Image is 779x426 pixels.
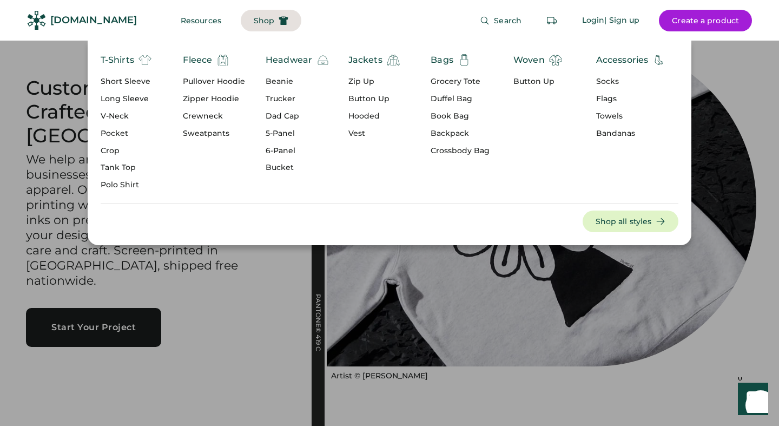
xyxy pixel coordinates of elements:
[467,10,534,31] button: Search
[101,94,151,104] div: Long Sleeve
[316,54,329,67] img: beanie.svg
[596,76,666,87] div: Socks
[431,128,490,139] div: Backpack
[266,146,329,156] div: 6-Panel
[659,10,752,31] button: Create a product
[101,76,151,87] div: Short Sleeve
[513,54,545,67] div: Woven
[348,54,382,67] div: Jackets
[183,94,245,104] div: Zipper Hoodie
[458,54,471,67] img: Totebag-01.svg
[387,54,400,67] img: jacket%20%281%29.svg
[431,76,490,87] div: Grocery Tote
[27,11,46,30] img: Rendered Logo - Screens
[494,17,521,24] span: Search
[101,162,151,173] div: Tank Top
[254,17,274,24] span: Shop
[183,76,245,87] div: Pullover Hoodie
[266,94,329,104] div: Trucker
[604,15,639,26] div: | Sign up
[348,94,400,104] div: Button Up
[728,377,774,424] iframe: Front Chat
[348,76,400,87] div: Zip Up
[266,54,312,67] div: Headwear
[549,54,562,67] img: shirt.svg
[168,10,234,31] button: Resources
[348,111,400,122] div: Hooded
[101,111,151,122] div: V-Neck
[101,180,151,191] div: Polo Shirt
[241,10,301,31] button: Shop
[583,211,679,232] button: Shop all styles
[183,128,245,139] div: Sweatpants
[513,76,562,87] div: Button Up
[266,128,329,139] div: 5-Panel
[101,54,134,67] div: T-Shirts
[50,14,137,27] div: [DOMAIN_NAME]
[582,15,605,26] div: Login
[596,54,649,67] div: Accessories
[431,146,490,156] div: Crossbody Bag
[138,54,151,67] img: t-shirt%20%282%29.svg
[216,54,229,67] img: hoodie.svg
[183,111,245,122] div: Crewneck
[266,162,329,173] div: Bucket
[596,94,666,104] div: Flags
[431,111,490,122] div: Book Bag
[266,111,329,122] div: Dad Cap
[348,128,400,139] div: Vest
[541,10,563,31] button: Retrieve an order
[183,54,212,67] div: Fleece
[101,146,151,156] div: Crop
[266,76,329,87] div: Beanie
[431,94,490,104] div: Duffel Bag
[652,54,665,67] img: accessories-ab-01.svg
[596,111,666,122] div: Towels
[596,128,666,139] div: Bandanas
[101,128,151,139] div: Pocket
[431,54,453,67] div: Bags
